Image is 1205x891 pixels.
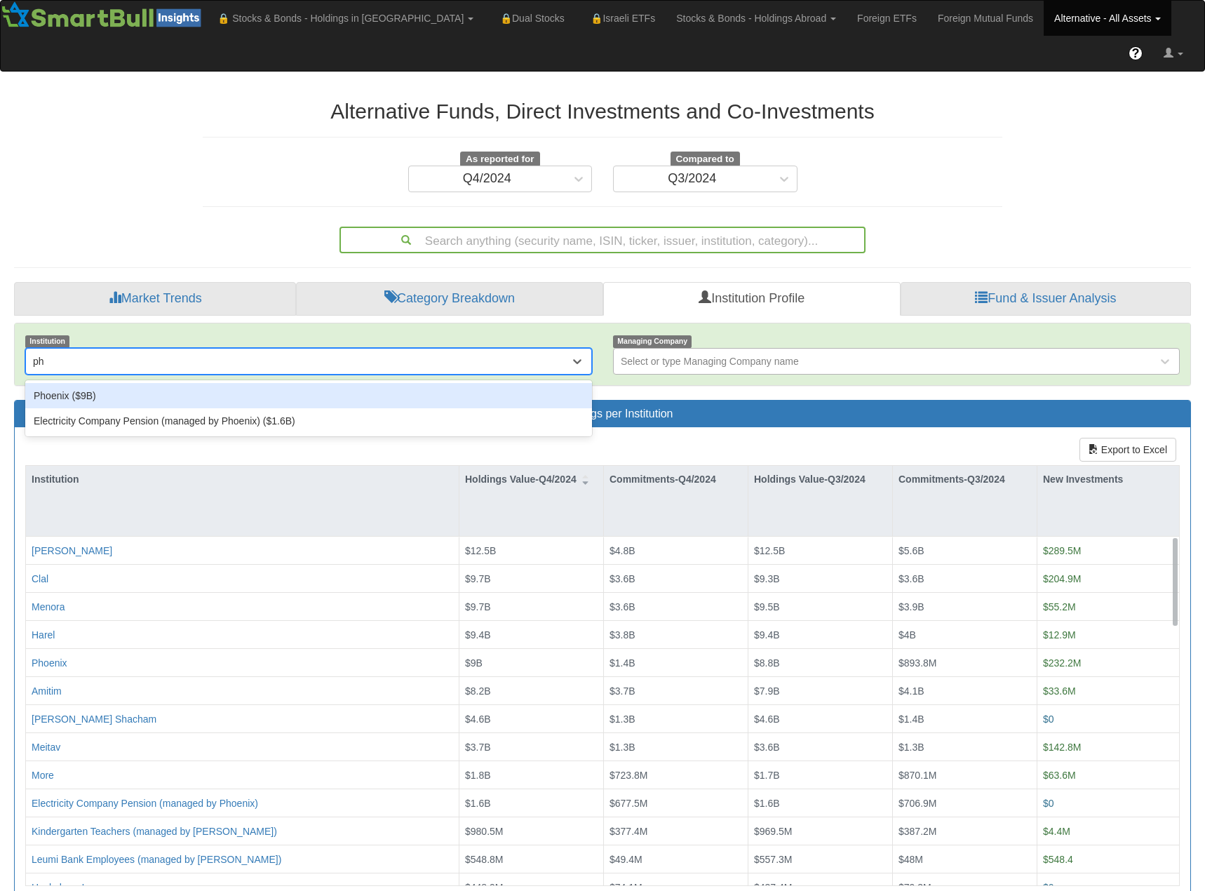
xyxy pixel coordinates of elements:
[207,1,484,36] a: 🔒 Stocks & Bonds - Holdings in [GEOGRAPHIC_DATA]
[1043,826,1070,837] span: $4.4M
[32,796,258,810] button: Electricity Company Pension (managed by Phoenix)
[610,685,635,697] span: $3.7B
[754,798,780,809] span: $1.6B
[666,1,847,36] a: Stocks & Bonds - Holdings Abroad
[465,770,491,781] span: $1.8B
[465,742,491,753] span: $3.7B
[610,545,635,556] span: $4.8B
[32,684,62,698] div: Amitim
[1132,46,1140,60] span: ?
[754,685,780,697] span: $7.9B
[847,1,927,36] a: Foreign ETFs
[32,712,156,726] button: [PERSON_NAME] Shacham
[893,466,1037,493] div: Commitments-Q3/2024
[604,466,748,493] div: Commitments-Q4/2024
[603,282,901,316] a: Institution Profile
[25,408,592,434] div: Electricity Company Pension (managed by Phoenix) ($1.6B)
[610,742,635,753] span: $1.3B
[465,685,491,697] span: $8.2B
[610,770,647,781] span: $723.8M
[32,740,60,754] button: Meitav
[32,600,65,614] div: Menora
[575,1,666,36] a: 🔒Israeli ETFs
[927,1,1044,36] a: Foreign Mutual Funds
[898,573,924,584] span: $3.6B
[898,714,924,725] span: $1.4B
[203,100,1002,123] h2: Alternative Funds, Direct Investments and Co-Investments
[26,466,459,493] div: Institution
[484,1,574,36] a: 🔒Dual Stocks
[668,172,716,186] div: Q3/2024
[610,657,635,669] span: $1.4B
[465,545,496,556] span: $12.5B
[465,798,491,809] span: $1.6B
[610,798,647,809] span: $677.5M
[1043,854,1073,865] span: $548.4
[898,629,916,641] span: $4B
[25,383,592,408] div: Phoenix ($9B)
[898,685,924,697] span: $4.1B
[898,657,936,669] span: $893.8M
[296,282,602,316] a: Category Breakdown
[459,466,603,493] div: Holdings Value-Q4/2024
[465,854,503,865] span: $548.8M
[25,408,1180,420] h3: Total Holdings per Institution
[610,601,635,612] span: $3.6B
[32,572,48,586] button: Clal
[1043,629,1076,641] span: $12.9M
[754,826,792,837] span: $969.5M
[748,466,892,493] div: Holdings Value-Q3/2024
[1043,657,1081,669] span: $232.2M
[32,852,281,866] button: Leumi Bank Employees (managed by [PERSON_NAME])
[1043,798,1054,809] span: $0
[460,152,540,167] span: As reported for
[465,573,491,584] span: $9.7B
[32,768,54,782] div: More
[754,629,780,641] span: $9.4B
[898,545,924,556] span: $5.6B
[621,354,799,368] div: Select or type Managing Company name
[463,172,511,186] div: Q4/2024
[1043,714,1054,725] span: $0
[898,742,924,753] span: $1.3B
[901,282,1191,316] a: Fund & Issuer Analysis
[610,573,635,584] span: $3.6B
[32,824,277,838] button: Kindergarten Teachers (managed by [PERSON_NAME])
[1044,1,1171,36] a: Alternative - All Assets
[32,656,67,670] button: Phoenix
[1043,601,1076,612] span: $55.2M
[1,1,207,29] img: Smartbull
[1043,770,1076,781] span: $63.6M
[1043,742,1081,753] span: $142.8M
[14,282,296,316] a: Market Trends
[1037,466,1179,493] div: New Investments
[754,657,780,669] span: $8.8B
[754,854,792,865] span: $557.3M
[610,629,635,641] span: $3.8B
[32,628,55,642] button: Harel
[32,544,112,558] button: [PERSON_NAME]
[610,854,642,865] span: $49.4M
[1043,545,1081,556] span: $289.5M
[465,629,491,641] span: $9.4B
[610,714,635,725] span: $1.3B
[465,826,503,837] span: $980.5M
[898,770,936,781] span: $870.1M
[341,228,864,252] div: Search anything (security name, ISIN, ticker, issuer, institution, category)...
[610,826,647,837] span: $377.4M
[1079,438,1176,462] button: Export to Excel
[613,335,692,347] span: Managing Company
[898,854,923,865] span: $48M
[898,798,936,809] span: $706.9M
[754,742,780,753] span: $3.6B
[465,714,491,725] span: $4.6B
[754,770,780,781] span: $1.7B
